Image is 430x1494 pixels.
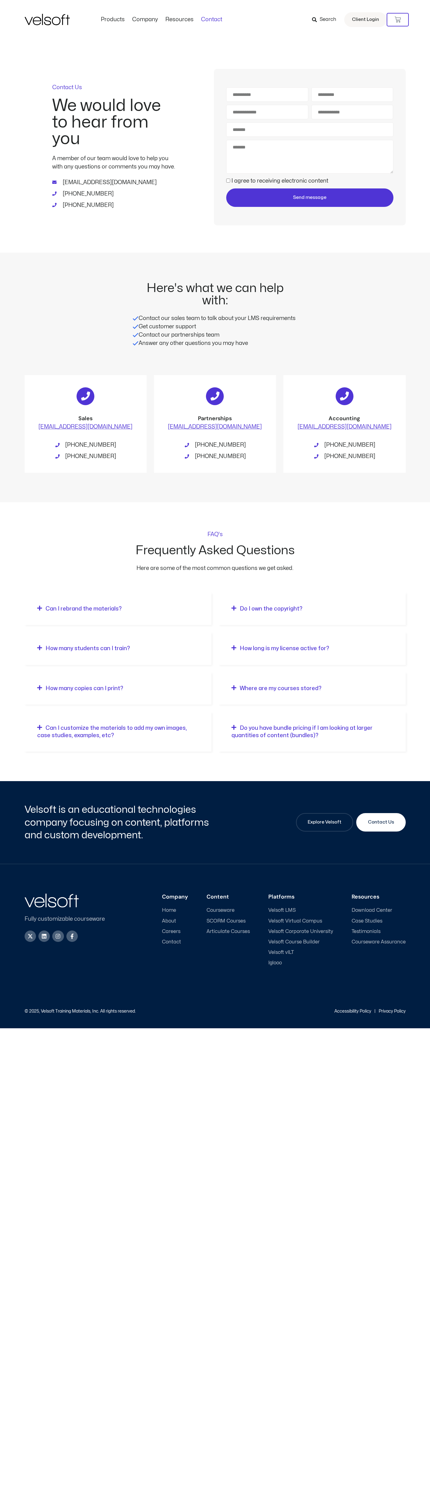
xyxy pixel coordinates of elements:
[268,960,282,966] span: Iglooo
[162,918,176,924] span: About
[268,918,333,924] a: Velsoft Virtual Campus
[268,950,333,955] a: Velsoft vILT
[231,645,393,652] div: How long is my license active for?
[298,424,392,429] a: [EMAIL_ADDRESS][DOMAIN_NAME]
[207,918,246,924] span: SCORM Courses
[162,907,188,913] a: Home
[45,686,123,691] a: How many copies can I print?
[268,907,296,913] span: Velsoft LMS
[61,201,114,209] span: [PHONE_NUMBER]
[45,646,130,651] a: How many students can I train?
[231,685,393,692] div: Where are my courses stored?
[25,564,406,572] p: Here are some of the most common questions we get asked.
[162,929,180,935] span: Careers
[162,929,188,935] a: Careers
[132,314,298,347] p: Contact our sales team to talk about your LMS requirements Get customer support Contact our partn...
[268,894,333,900] h3: Platforms
[64,441,116,449] span: [PHONE_NUMBER]
[268,918,322,924] span: Velsoft Virtual Campus
[268,950,294,955] span: Velsoft vILT
[132,324,139,330] img: blue-check-01.svg
[162,894,188,900] h3: Company
[37,725,187,738] a: Can I customize the materials to add my own images, case studies, examples, etc?
[231,725,393,739] div: Do you have bundle pricing if I am looking at larger quantities of content (bundles)?
[128,16,162,23] a: CompanyMenu Toggle
[162,939,188,945] a: Contact
[312,14,341,25] a: Search
[240,646,329,651] a: How long is my license active for?
[352,894,406,900] h3: Resources
[352,929,381,935] span: Testimonials
[268,929,333,935] a: Velsoft Corporate University
[193,452,246,460] span: [PHONE_NUMBER]
[374,1009,376,1014] p: |
[296,813,353,832] a: Explore Velsoft
[226,188,393,207] button: Send message
[132,332,139,338] img: blue-check-01.svg
[25,14,70,25] img: Velsoft Training Materials
[352,16,379,24] span: Client Login
[61,190,114,198] span: [PHONE_NUMBER]
[308,819,341,826] span: Explore Velsoft
[132,315,139,322] img: blue-check-01.svg
[97,16,226,23] nav: Menu
[240,606,302,611] a: Do I own the copyright?
[45,606,122,611] a: Can I rebrand the materials?
[52,154,175,171] p: A member of our team would love to help you with any questions or comments you may have.
[168,424,262,429] a: [EMAIL_ADDRESS][DOMAIN_NAME]
[352,929,406,935] a: Testimonials
[38,424,132,429] a: [EMAIL_ADDRESS][DOMAIN_NAME]
[344,12,387,27] a: Client Login
[207,929,250,935] a: Articulate Courses
[268,939,333,945] a: Velsoft Course Builder
[231,605,393,612] div: Do I own the copyright?
[323,441,375,449] span: [PHONE_NUMBER]
[296,415,393,422] h2: Accounting
[268,939,320,945] span: Velsoft Course Builder
[162,907,176,913] span: Home
[207,532,223,537] p: FAQ's
[320,16,336,24] span: Search
[197,16,226,23] a: ContactMenu Toggle
[136,544,295,557] h2: Frequently Asked Questions
[132,340,139,346] img: blue-check-01.svg
[352,939,406,945] a: Courseware Assurance
[37,605,199,612] div: Can I rebrand the materials?
[293,194,326,201] span: Send message
[25,1009,136,1014] p: © 2025, Velsoft Training Materials, Inc. All rights reserved.
[231,178,328,184] label: I agree to receiving electronic content
[166,415,264,422] h2: Partnerships
[162,939,181,945] span: Contact
[132,282,298,307] h2: Here's what we can help with:
[61,178,157,187] span: [EMAIL_ADDRESS][DOMAIN_NAME]
[64,452,116,460] span: [PHONE_NUMBER]
[162,918,188,924] a: About
[52,85,175,90] p: Contact Us
[52,178,175,187] a: [EMAIL_ADDRESS][DOMAIN_NAME]
[352,918,382,924] span: Case Studies
[268,960,333,966] a: Iglooo
[52,97,175,147] h2: We would love to hear from you
[323,452,375,460] span: [PHONE_NUMBER]
[37,685,199,692] div: How many copies can I print?
[352,918,406,924] a: Case Studies
[207,907,235,913] span: Courseware
[356,813,406,832] a: Contact Us
[37,645,199,652] div: How many students can I train?
[352,907,392,913] span: Download Center
[240,686,322,691] a: Where are my courses stored?
[97,16,128,23] a: ProductsMenu Toggle
[207,907,250,913] a: Courseware
[162,16,197,23] a: ResourcesMenu Toggle
[207,918,250,924] a: SCORM Courses
[334,1009,371,1013] a: Accessibility Policy
[193,441,246,449] span: [PHONE_NUMBER]
[268,907,333,913] a: Velsoft LMS
[207,894,250,900] h3: Content
[352,907,406,913] a: Download Center
[37,415,134,422] h2: Sales
[379,1009,406,1013] a: Privacy Policy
